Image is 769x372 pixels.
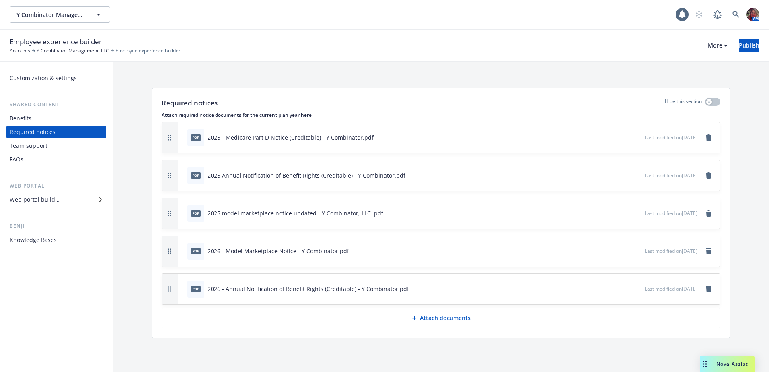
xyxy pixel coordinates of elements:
[621,133,628,142] button: download file
[746,8,759,21] img: photo
[621,209,628,217] button: download file
[739,39,759,52] div: Publish
[37,47,109,54] a: Y Combinator Management, LLC
[162,98,218,108] p: Required notices
[6,222,106,230] div: Benji
[634,133,642,142] button: preview file
[10,47,30,54] a: Accounts
[704,209,713,218] a: remove
[10,153,23,166] div: FAQs
[665,98,702,108] p: Hide this section
[208,285,409,293] div: 2026 - Annual Notification of Benefit Rights (Creditable) - Y Combinator.pdf
[621,171,628,180] button: download file
[16,10,86,19] span: Y Combinator Management, LLC
[621,285,628,293] button: download file
[191,248,201,254] span: pdf
[6,101,106,109] div: Shared content
[634,247,642,255] button: preview file
[645,285,697,292] span: Last modified on [DATE]
[420,314,471,322] p: Attach documents
[191,134,201,141] span: pdf
[10,234,57,246] div: Knowledge Bases
[728,6,744,23] a: Search
[6,153,106,166] a: FAQs
[6,234,106,246] a: Knowledge Bases
[645,248,697,254] span: Last modified on [DATE]
[115,47,181,54] span: Employee experience builder
[716,360,748,367] span: Nova Assist
[739,39,759,52] button: Publish
[208,171,405,180] div: 2025 Annual Notification of Benefit Rights (Creditable) - Y Combinator.pdf
[645,134,697,141] span: Last modified on [DATE]
[10,72,77,85] div: Customization & settings
[698,39,737,52] button: More
[645,172,697,179] span: Last modified on [DATE]
[704,284,713,294] a: remove
[10,6,110,23] button: Y Combinator Management, LLC
[10,193,60,206] div: Web portal builder
[621,247,628,255] button: download file
[634,285,642,293] button: preview file
[6,126,106,138] a: Required notices
[208,209,383,217] div: 2025 model marketplace notice updated - Y Combinator, LLC..pdf
[6,139,106,152] a: Team support
[691,6,707,23] a: Start snowing
[6,72,106,85] a: Customization & settings
[10,112,31,125] div: Benefits
[191,172,201,178] span: pdf
[10,37,102,47] span: Employee experience builder
[704,246,713,256] a: remove
[6,112,106,125] a: Benefits
[709,6,726,23] a: Report a Bug
[10,126,56,138] div: Required notices
[704,133,713,143] a: remove
[191,210,201,216] span: pdf
[700,356,710,372] div: Drag to move
[6,193,106,206] a: Web portal builder
[6,182,106,190] div: Web portal
[700,356,755,372] button: Nova Assist
[708,39,728,52] div: More
[10,139,47,152] div: Team support
[634,209,642,217] button: preview file
[704,171,713,180] a: remove
[162,308,720,328] button: Attach documents
[645,210,697,217] span: Last modified on [DATE]
[634,171,642,180] button: preview file
[208,133,374,142] div: 2025 - Medicare Part D Notice (Creditable) - Y Combinator.pdf
[208,247,349,255] div: 2026 - Model Marketplace Notice - Y Combinator.pdf
[191,286,201,292] span: pdf
[162,112,720,118] p: Attach required notice documents for the current plan year here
